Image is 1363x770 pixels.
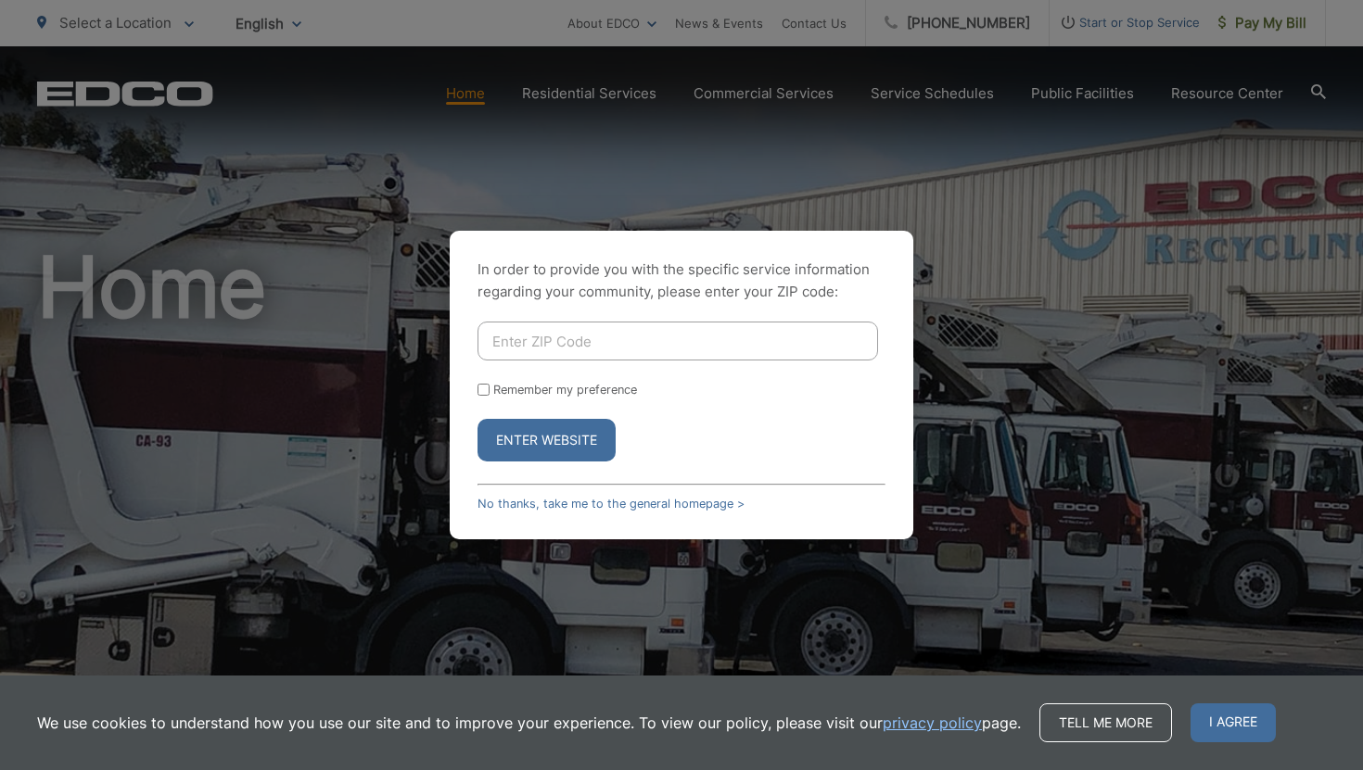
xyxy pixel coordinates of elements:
label: Remember my preference [493,383,637,397]
input: Enter ZIP Code [478,322,878,360]
a: privacy policy [883,712,982,734]
a: Tell me more [1039,703,1172,742]
p: In order to provide you with the specific service information regarding your community, please en... [478,259,885,303]
button: Enter Website [478,419,616,461]
p: We use cookies to understand how you use our site and to improve your experience. To view our pol... [37,712,1021,734]
span: I agree [1191,703,1276,742]
a: No thanks, take me to the general homepage > [478,497,745,511]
